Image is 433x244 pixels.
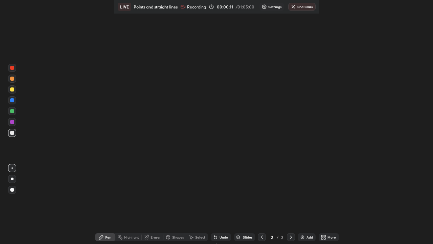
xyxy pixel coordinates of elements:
[327,236,336,239] div: More
[261,4,267,9] img: class-settings-icons
[120,4,129,9] p: LIVE
[269,235,275,239] div: 2
[151,236,161,239] div: Eraser
[277,235,279,239] div: /
[288,3,316,11] button: End Class
[300,235,305,240] img: add-slide-button
[180,4,186,9] img: recording.375f2c34.svg
[291,4,296,9] img: end-class-cross
[105,236,111,239] div: Pen
[172,236,184,239] div: Shapes
[195,236,205,239] div: Select
[268,5,281,8] p: Settings
[187,4,206,9] p: Recording
[306,236,313,239] div: Add
[243,236,252,239] div: Slides
[280,234,284,240] div: 2
[124,236,139,239] div: Highlight
[220,236,228,239] div: Undo
[134,4,178,9] p: Points and straight lines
